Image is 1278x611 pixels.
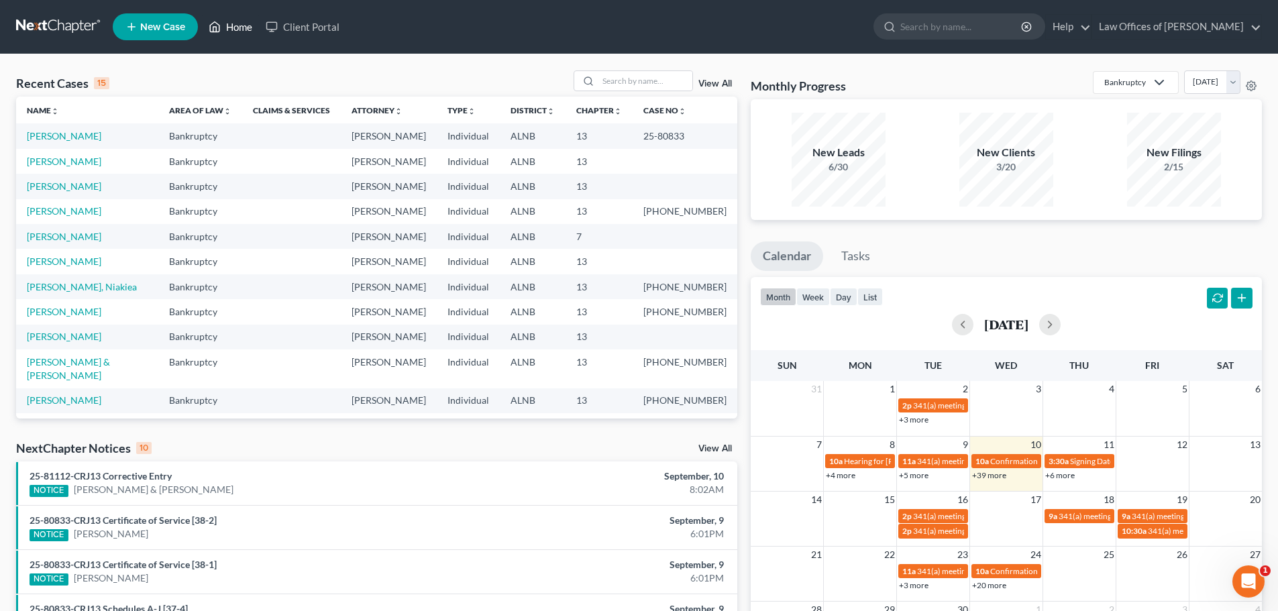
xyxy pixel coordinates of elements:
td: [PERSON_NAME] [341,349,437,388]
td: Individual [437,274,500,299]
span: Thu [1069,359,1089,371]
span: 6 [1254,381,1262,397]
a: +5 more [899,470,928,480]
button: week [796,288,830,306]
td: Bankruptcy [158,413,242,438]
a: [PERSON_NAME] [27,306,101,317]
td: Individual [437,349,500,388]
td: [PERSON_NAME] [341,413,437,438]
div: NOTICE [30,573,68,586]
a: Help [1046,15,1091,39]
a: [PERSON_NAME] & [PERSON_NAME] [74,483,233,496]
td: Bankruptcy [158,199,242,224]
span: 20 [1248,492,1262,508]
span: Wed [995,359,1017,371]
a: [PERSON_NAME] [27,205,101,217]
span: 2p [902,400,912,410]
div: 6:01PM [501,571,724,585]
div: September, 10 [501,469,724,483]
a: Client Portal [259,15,346,39]
div: New Leads [792,145,886,160]
div: New Clients [959,145,1053,160]
span: 11a [902,566,916,576]
a: View All [698,444,732,453]
span: 3:30a [1049,456,1069,466]
a: Law Offices of [PERSON_NAME] [1092,15,1261,39]
iframe: Intercom live chat [1232,565,1265,598]
span: 1 [1260,565,1271,576]
td: [PERSON_NAME] [341,149,437,174]
td: 25-80833 [633,123,737,148]
a: [PERSON_NAME] [27,180,101,192]
div: 8:02AM [501,483,724,496]
span: 341(a) meeting for [PERSON_NAME] [1132,511,1261,521]
i: unfold_more [51,107,59,115]
h3: Monthly Progress [751,78,846,94]
a: Case Nounfold_more [643,105,686,115]
span: 1 [888,381,896,397]
td: ALNB [500,174,566,199]
th: Claims & Services [242,97,341,123]
a: [PERSON_NAME] [74,571,148,585]
i: unfold_more [547,107,555,115]
div: 6/30 [792,160,886,174]
td: Individual [437,413,500,438]
h2: [DATE] [984,317,1028,331]
td: 13 [566,299,633,324]
td: 13 [566,199,633,224]
span: 17 [1029,492,1043,508]
td: [PERSON_NAME] [341,388,437,413]
td: ALNB [500,413,566,438]
input: Search by name... [598,71,692,91]
span: 15 [883,492,896,508]
div: NOTICE [30,485,68,497]
span: 26 [1175,547,1189,563]
td: 13 [566,413,633,438]
span: Confirmation hearing for [PERSON_NAME] [990,456,1142,466]
div: NextChapter Notices [16,440,152,456]
a: 25-80833-CRJ13 Certificate of Service [38-2] [30,514,217,526]
span: 21 [810,547,823,563]
td: ALNB [500,274,566,299]
span: 12 [1175,437,1189,453]
td: [PERSON_NAME] [341,224,437,249]
div: September, 9 [501,558,724,571]
span: Mon [849,359,872,371]
td: 13 [566,274,633,299]
a: Typeunfold_more [447,105,476,115]
a: [PERSON_NAME] [27,156,101,167]
span: Tue [924,359,942,371]
a: +39 more [972,470,1006,480]
td: [PERSON_NAME] [341,249,437,274]
span: 341(a) meeting for [PERSON_NAME] [913,511,1043,521]
td: Individual [437,174,500,199]
td: Bankruptcy [158,249,242,274]
a: +20 more [972,580,1006,590]
a: +6 more [1045,470,1075,480]
a: Chapterunfold_more [576,105,622,115]
td: Bankruptcy [158,349,242,388]
a: +4 more [826,470,855,480]
td: [PHONE_NUMBER] [633,299,737,324]
span: 19 [1175,492,1189,508]
a: Tasks [829,241,882,271]
td: 13 [566,349,633,388]
span: 7 [815,437,823,453]
span: 341(a) meeting for [PERSON_NAME] [PERSON_NAME] [913,400,1107,410]
a: Calendar [751,241,823,271]
td: ALNB [500,123,566,148]
span: 11 [1102,437,1116,453]
span: 9 [961,437,969,453]
a: [PERSON_NAME] & [PERSON_NAME] [27,356,110,381]
td: Individual [437,299,500,324]
span: 9a [1122,511,1130,521]
div: NOTICE [30,529,68,541]
a: +3 more [899,414,928,425]
span: 2p [902,526,912,536]
td: Bankruptcy [158,224,242,249]
div: Bankruptcy [1104,76,1146,88]
span: 2p [902,511,912,521]
span: 341(a) meeting for [PERSON_NAME] [913,526,1043,536]
a: [PERSON_NAME], Niakiea [27,281,137,292]
span: 24 [1029,547,1043,563]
